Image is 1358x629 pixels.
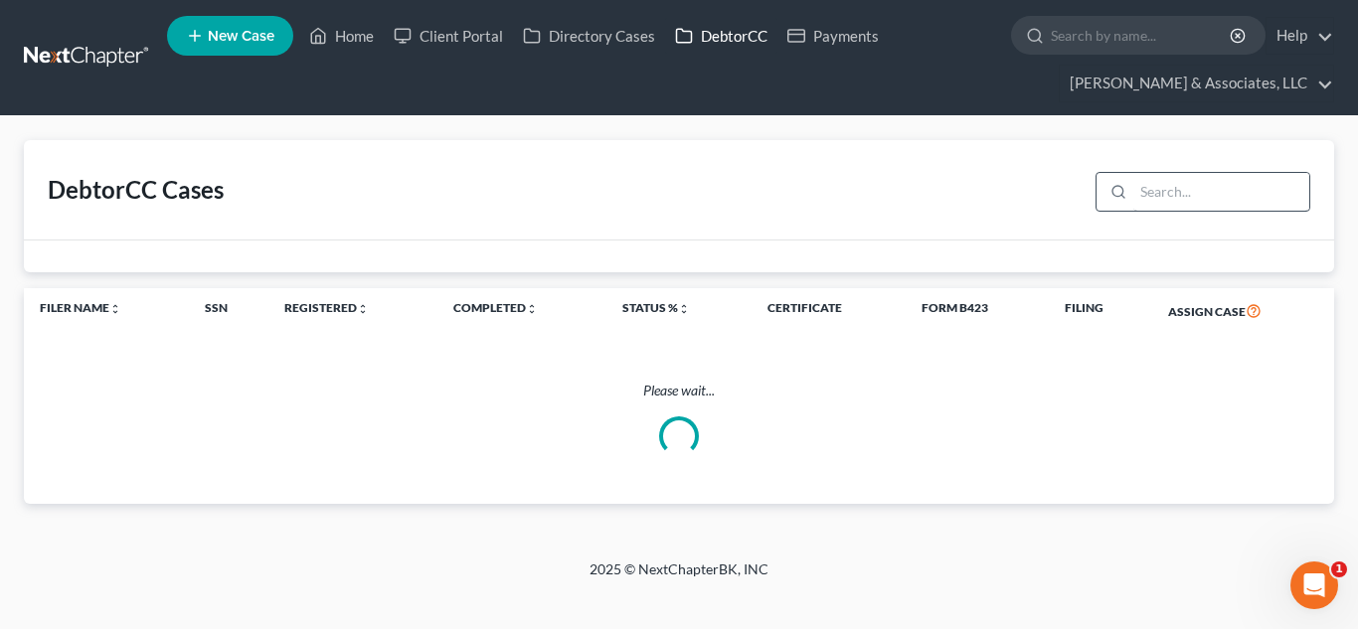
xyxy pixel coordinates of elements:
[453,300,538,315] a: Completedunfold_more
[112,559,1246,595] div: 2025 © NextChapterBK, INC
[299,18,384,54] a: Home
[513,18,665,54] a: Directory Cases
[1290,561,1338,609] iframe: Intercom live chat
[1331,561,1347,577] span: 1
[678,303,690,315] i: unfold_more
[1060,66,1333,101] a: [PERSON_NAME] & Associates, LLC
[40,300,121,315] a: Filer Nameunfold_more
[48,174,224,206] div: DebtorCC Cases
[284,300,369,315] a: Registeredunfold_more
[665,18,777,54] a: DebtorCC
[777,18,889,54] a: Payments
[189,288,268,334] th: SSN
[1152,288,1334,334] th: Assign Case
[24,381,1334,400] p: Please wait...
[1049,288,1151,334] th: Filing
[752,288,907,334] th: Certificate
[1267,18,1333,54] a: Help
[357,303,369,315] i: unfold_more
[1051,17,1233,54] input: Search by name...
[1133,173,1309,211] input: Search...
[109,303,121,315] i: unfold_more
[384,18,513,54] a: Client Portal
[208,29,274,44] span: New Case
[906,288,1049,334] th: Form B423
[622,300,690,315] a: Status %unfold_more
[526,303,538,315] i: unfold_more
